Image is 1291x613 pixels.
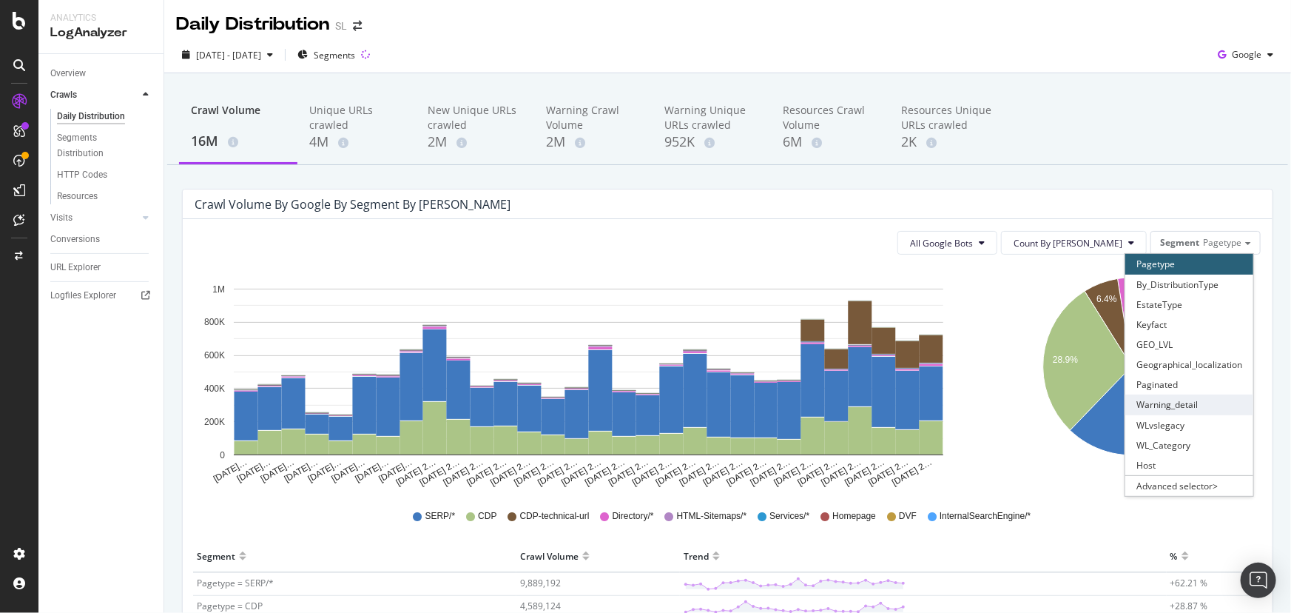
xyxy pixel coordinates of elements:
a: Visits [50,210,138,226]
div: Resources Unique URLs crawled [901,103,996,133]
span: Count By Day [1014,237,1122,249]
button: Count By [PERSON_NAME] [1001,231,1147,255]
a: Daily Distribution [57,109,153,124]
div: 2M [428,133,522,152]
div: 2K [901,133,996,152]
div: 4M [309,133,404,152]
span: DVF [899,510,917,523]
text: 28.9% [1053,355,1078,365]
text: 0 [220,450,225,460]
text: 600K [204,351,225,361]
div: Geographical_localization [1125,355,1253,375]
div: Conversions [50,232,100,247]
div: WL_Category [1125,435,1253,455]
text: 200K [204,417,225,427]
div: WLvslegacy [1125,415,1253,435]
div: Crawl Volume [191,103,286,131]
div: Daily Distribution [57,109,125,124]
div: 16M [191,132,286,151]
div: % [1170,544,1178,568]
div: GEO_LVL [1125,335,1253,355]
div: New Unique URLs crawled [428,103,522,133]
div: Warning_detail [1125,395,1253,415]
span: Directory/* [613,510,654,523]
span: Segment [1160,236,1199,249]
span: +28.87 % [1170,600,1208,612]
span: Pagetype = SERP/* [197,577,274,589]
a: HTTP Codes [57,167,153,183]
div: Segment [197,544,235,568]
div: 2M [546,133,641,152]
span: CDP-technical-url [520,510,590,523]
div: Crawls [50,87,77,103]
div: Host [1125,455,1253,475]
span: 4,589,124 [520,600,561,612]
svg: A chart. [1005,267,1258,489]
text: 400K [204,383,225,394]
div: Open Intercom Messenger [1241,563,1276,598]
span: InternalSearchEngine/* [940,510,1031,523]
span: Segments [314,49,355,61]
div: Resources Crawl Volume [783,103,877,133]
a: Resources [57,189,153,204]
div: arrow-right-arrow-left [353,21,362,31]
div: Trend [684,544,709,568]
a: Conversions [50,232,153,247]
span: Services/* [769,510,809,523]
div: Warning Unique URLs crawled [664,103,759,133]
div: Resources [57,189,98,204]
div: Keyfact [1125,315,1253,335]
div: EstateType [1125,295,1253,315]
div: URL Explorer [50,260,101,275]
span: HTML-Sitemaps/* [677,510,747,523]
a: Overview [50,66,153,81]
div: Unique URLs crawled [309,103,404,133]
button: [DATE] - [DATE] [176,43,279,67]
div: Crawl Volume [520,544,579,568]
a: Crawls [50,87,138,103]
div: LogAnalyzer [50,24,152,41]
svg: A chart. [195,267,983,489]
div: Advanced selector > [1125,475,1253,496]
div: SL [335,19,347,33]
span: 9,889,192 [520,577,561,589]
span: Google [1232,48,1261,61]
div: Segments Distribution [57,130,139,161]
span: SERP/* [425,510,456,523]
span: All Google Bots [910,237,973,249]
button: Google [1212,43,1279,67]
a: URL Explorer [50,260,153,275]
div: Overview [50,66,86,81]
a: Segments Distribution [57,130,153,161]
div: HTTP Codes [57,167,107,183]
div: Analytics [50,12,152,24]
div: By_DistributionType [1125,275,1253,295]
span: Pagetype [1203,236,1241,249]
div: Paginated [1125,375,1253,395]
div: Crawl Volume by google by Segment by [PERSON_NAME] [195,197,510,212]
div: Warning Crawl Volume [546,103,641,133]
div: 952K [664,133,759,152]
a: Logfiles Explorer [50,288,153,304]
span: CDP [478,510,496,523]
span: +62.21 % [1170,577,1208,589]
button: Segments [291,43,361,67]
div: Logfiles Explorer [50,288,116,304]
span: [DATE] - [DATE] [196,49,261,61]
text: 800K [204,318,225,328]
div: Daily Distribution [176,12,329,37]
text: 6.4% [1096,295,1117,305]
span: Homepage [832,510,876,523]
div: 6M [783,133,877,152]
div: Pagetype [1125,254,1253,274]
text: 1M [212,284,225,295]
button: All Google Bots [897,231,997,255]
div: Visits [50,210,73,226]
span: Pagetype = CDP [197,600,263,612]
